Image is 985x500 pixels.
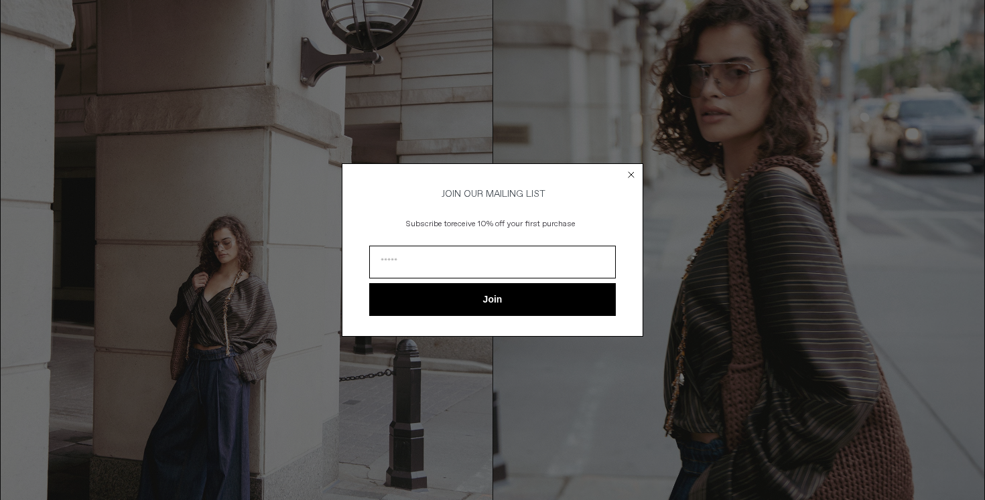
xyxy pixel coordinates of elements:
[406,219,451,230] span: Subscribe to
[369,246,616,278] input: Email
[451,219,576,230] span: receive 10% off your first purchase
[440,188,545,200] span: JOIN OUR MAILING LIST
[369,283,616,316] button: Join
[625,168,638,181] button: Close dialog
